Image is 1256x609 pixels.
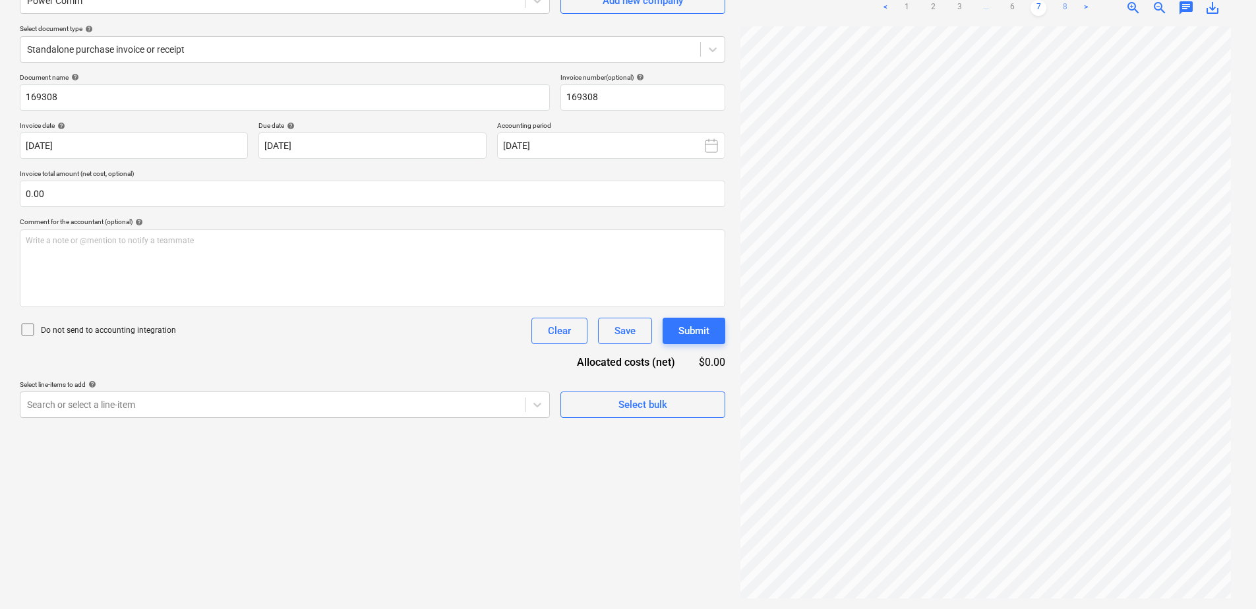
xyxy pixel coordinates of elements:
p: Accounting period [497,121,725,132]
div: Invoice number (optional) [560,73,725,82]
div: Submit [678,322,709,339]
input: Invoice date not specified [20,132,248,159]
button: Select bulk [560,391,725,418]
span: help [284,122,295,130]
input: Document name [20,84,550,111]
span: help [133,218,143,226]
span: help [69,73,79,81]
span: help [55,122,65,130]
div: Due date [258,121,487,130]
div: Invoice date [20,121,248,130]
div: Comment for the accountant (optional) [20,217,725,226]
span: help [82,25,93,33]
input: Invoice number [560,84,725,111]
div: Select bulk [618,396,667,413]
button: Save [598,318,652,344]
button: [DATE] [497,132,725,159]
p: Do not send to accounting integration [41,325,176,336]
span: help [86,380,96,388]
div: Document name [20,73,550,82]
input: Invoice total amount (net cost, optional) [20,181,725,207]
button: Clear [531,318,587,344]
div: Clear [548,322,571,339]
div: Select line-items to add [20,380,550,389]
div: Allocated costs (net) [554,355,696,370]
div: Save [614,322,636,339]
div: Select document type [20,24,725,33]
input: Due date not specified [258,132,487,159]
div: $0.00 [696,355,725,370]
p: Invoice total amount (net cost, optional) [20,169,725,181]
button: Submit [663,318,725,344]
span: help [634,73,644,81]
